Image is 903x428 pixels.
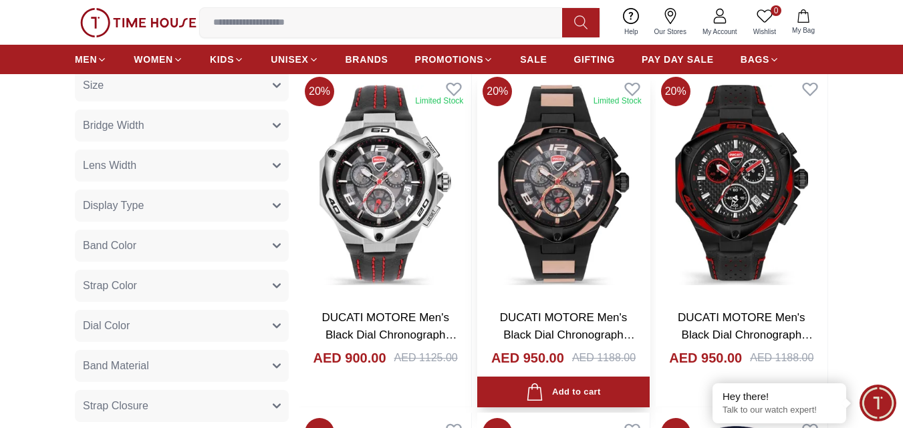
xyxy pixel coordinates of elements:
[520,53,547,66] span: SALE
[520,47,547,71] a: SALE
[573,53,615,66] span: GIFTING
[745,5,784,39] a: 0Wishlist
[499,311,635,358] a: DUCATI MOTORE Men's Black Dial Chronograph Watch - DTWGO0000306
[83,158,136,174] span: Lens Width
[83,318,130,334] span: Dial Color
[646,5,694,39] a: Our Stores
[75,350,289,382] button: Band Material
[491,349,564,367] h4: AED 950.00
[526,383,600,401] div: Add to cart
[83,278,137,294] span: Strap Color
[572,350,636,366] div: AED 1188.00
[346,53,388,66] span: BRANDS
[83,238,136,254] span: Band Color
[415,53,484,66] span: PROMOTIONS
[661,77,690,106] span: 20 %
[573,47,615,71] a: GIFTING
[477,71,649,298] img: DUCATI MOTORE Men's Black Dial Chronograph Watch - DTWGO0000306
[75,69,289,101] button: Size
[594,95,642,106] div: Limited Stock
[134,47,183,71] a: WOMEN
[75,110,289,142] button: Bridge Width
[477,377,649,408] button: Add to cart
[83,77,104,93] span: Size
[75,270,289,302] button: Strap Color
[75,190,289,222] button: Display Type
[748,27,781,37] span: Wishlist
[313,349,386,367] h4: AED 900.00
[415,95,463,106] div: Limited Stock
[723,405,836,416] p: Talk to our watch expert!
[616,5,646,39] a: Help
[723,390,836,403] div: Hey there!
[321,311,457,358] a: DUCATI MOTORE Men's Black Dial Chronograph Watch - DTWGC0000302
[83,118,144,134] span: Bridge Width
[697,27,743,37] span: My Account
[649,27,692,37] span: Our Stores
[750,350,813,366] div: AED 1188.00
[394,350,458,366] div: AED 1125.00
[784,7,823,38] button: My Bag
[75,47,107,71] a: MEN
[741,53,769,66] span: BAGS
[346,47,388,71] a: BRANDS
[210,47,244,71] a: KIDS
[787,25,820,35] span: My Bag
[677,311,813,358] a: DUCATI MOTORE Men's Black Dial Chronograph Watch - DTWGC2019004
[642,53,714,66] span: PAY DAY SALE
[305,77,334,106] span: 20 %
[642,47,714,71] a: PAY DAY SALE
[75,53,97,66] span: MEN
[134,53,173,66] span: WOMEN
[210,53,234,66] span: KIDS
[80,8,197,37] img: ...
[299,71,471,298] img: DUCATI MOTORE Men's Black Dial Chronograph Watch - DTWGC0000302
[75,390,289,422] button: Strap Closure
[83,398,148,414] span: Strap Closure
[669,349,742,367] h4: AED 950.00
[83,198,144,214] span: Display Type
[75,230,289,262] button: Band Color
[483,77,512,106] span: 20 %
[741,47,779,71] a: BAGS
[271,53,308,66] span: UNISEX
[415,47,494,71] a: PROMOTIONS
[619,27,644,37] span: Help
[771,5,781,16] span: 0
[271,47,318,71] a: UNISEX
[75,150,289,182] button: Lens Width
[75,310,289,342] button: Dial Color
[656,71,827,298] img: DUCATI MOTORE Men's Black Dial Chronograph Watch - DTWGC2019004
[860,385,896,421] div: Chat Widget
[83,358,149,374] span: Band Material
